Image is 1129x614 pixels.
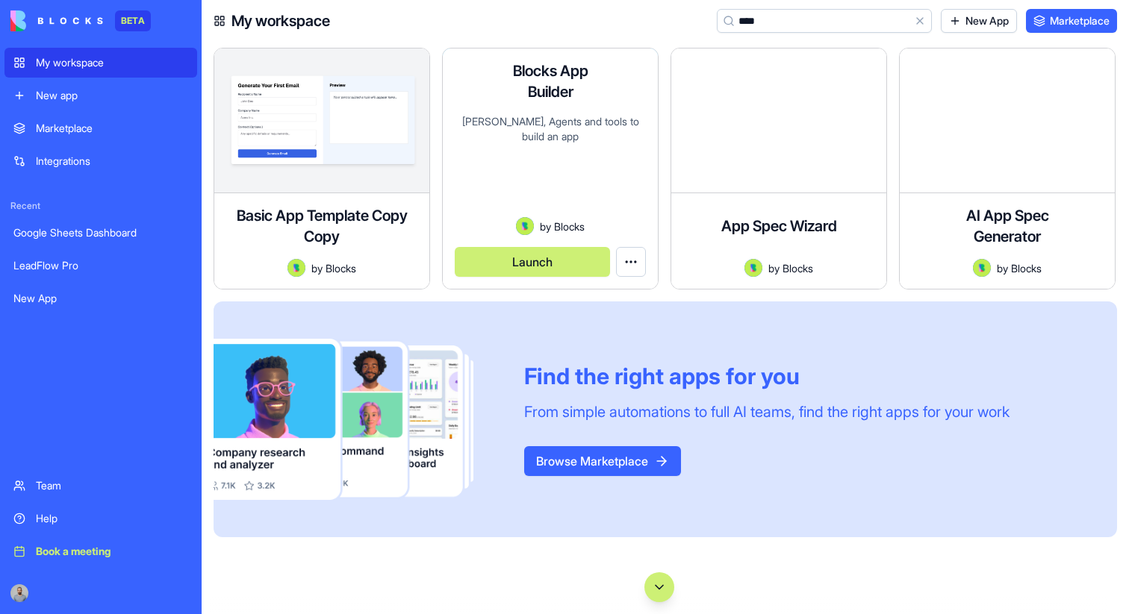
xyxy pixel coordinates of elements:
[455,247,610,277] button: Launch
[4,471,197,501] a: Team
[524,446,681,476] button: Browse Marketplace
[524,363,1010,389] div: Find the right apps for you
[540,219,551,234] span: by
[899,48,1116,289] a: AI App Spec GeneratorAvatarbyBlocks
[13,258,188,273] div: LeadFlow Pro
[231,10,330,31] h4: My workspace
[4,283,197,313] a: New App
[36,121,188,136] div: Marketplace
[491,60,610,102] h4: Blocks App Builder
[4,200,197,212] span: Recent
[36,55,188,70] div: My workspace
[115,10,151,31] div: BETA
[4,113,197,143] a: Marketplace
[997,260,1008,276] span: by
[744,259,762,277] img: Avatar
[36,154,188,169] div: Integrations
[4,504,197,533] a: Help
[4,81,197,110] a: New app
[524,454,681,469] a: Browse Marketplace
[4,536,197,566] a: Book a meeting
[554,219,585,234] span: Blocks
[4,251,197,281] a: LeadFlow Pro
[10,10,151,31] a: BETA
[442,48,659,289] a: Blocks App Builder[PERSON_NAME], Agents and tools to build an appAvatarbyBlocksLaunch
[36,478,188,493] div: Team
[214,48,430,289] a: Basic App Template Copy CopyAvatarbyBlocks
[721,216,837,236] h4: App Spec Wizard
[516,217,534,235] img: Avatar
[287,259,305,277] img: Avatar
[36,511,188,526] div: Help
[455,114,646,217] div: [PERSON_NAME], Agents and tools to build an app
[948,205,1067,247] h4: AI App Spec Generator
[1011,260,1042,276] span: Blocks
[941,9,1017,33] a: New App
[4,146,197,176] a: Integrations
[973,259,991,277] img: Avatar
[13,225,188,240] div: Google Sheets Dashboard
[644,572,674,602] button: Scroll to bottom
[524,401,1010,422] div: From simple automations to full AI teams, find the right apps for your work
[326,260,356,276] span: Blocks
[36,88,188,103] div: New app
[36,544,188,559] div: Book a meeting
[671,48,887,289] a: App Spec WizardAvatarbyBlocks
[13,291,188,306] div: New App
[768,260,780,276] span: by
[4,48,197,78] a: My workspace
[226,205,417,247] h4: Basic App Template Copy Copy
[783,260,813,276] span: Blocks
[4,218,197,248] a: Google Sheets Dashboard
[1026,9,1117,33] a: Marketplace
[10,584,28,602] img: image_123650291_bsq8ao.jpg
[311,260,323,276] span: by
[10,10,103,31] img: logo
